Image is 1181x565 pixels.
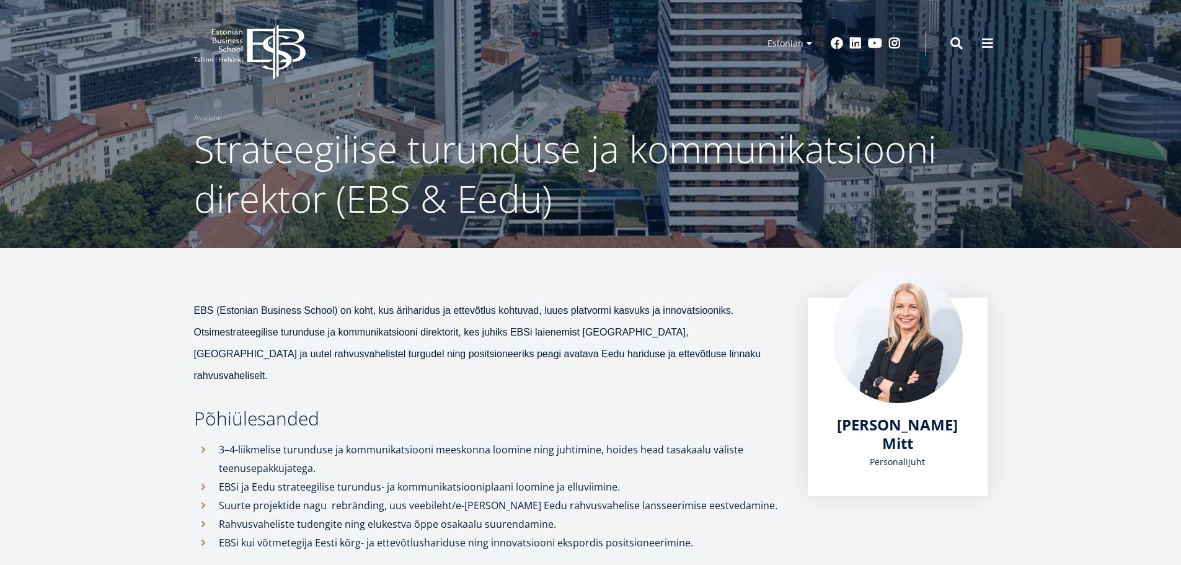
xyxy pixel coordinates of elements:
li: EBSi ja Eedu strateegilise turundus- ja kommunikatsiooniplaani loomine ja elluviimine. [194,478,783,496]
span: EBS (Estonian Business School) on koht, kus äriharidus ja ettevõtlus kohtuvad, luues platvormi ka... [194,305,761,381]
div: Personalijuht [833,453,963,471]
li: 3–4-liikmelise turunduse ja kommunikatsiooni meeskonna loomine ning juhtimine, hoides head tasaka... [194,440,783,478]
a: Youtube [868,37,882,50]
span: [PERSON_NAME] Mitt [837,414,958,453]
span: Strateegilise turunduse ja kommunikatsiooni direktor (EBS & Eedu) [194,123,937,224]
li: EBSi kui võtmetegija Eesti kõrg- ja ettevõtlushariduse ning innovatsiooni ekspordis positsioneeri... [194,533,783,552]
a: Facebook [831,37,843,50]
a: Avaleht [194,112,220,124]
img: Älice Mitt [833,273,963,403]
li: Suurte projektide nagu rebränding, uus veebileht/e-[PERSON_NAME] Eedu rahvusvahelise lansseerimis... [194,496,783,515]
h3: Põhiülesanded [194,409,783,428]
a: Instagram [888,37,901,50]
b: strateegilise turunduse ja kommunikatsiooni direktorit [225,327,458,337]
a: Linkedin [849,37,862,50]
li: Rahvusvaheliste tudengite ning elukestva õppe osakaalu suurendamine. [194,515,783,533]
a: [PERSON_NAME] Mitt [833,416,963,453]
